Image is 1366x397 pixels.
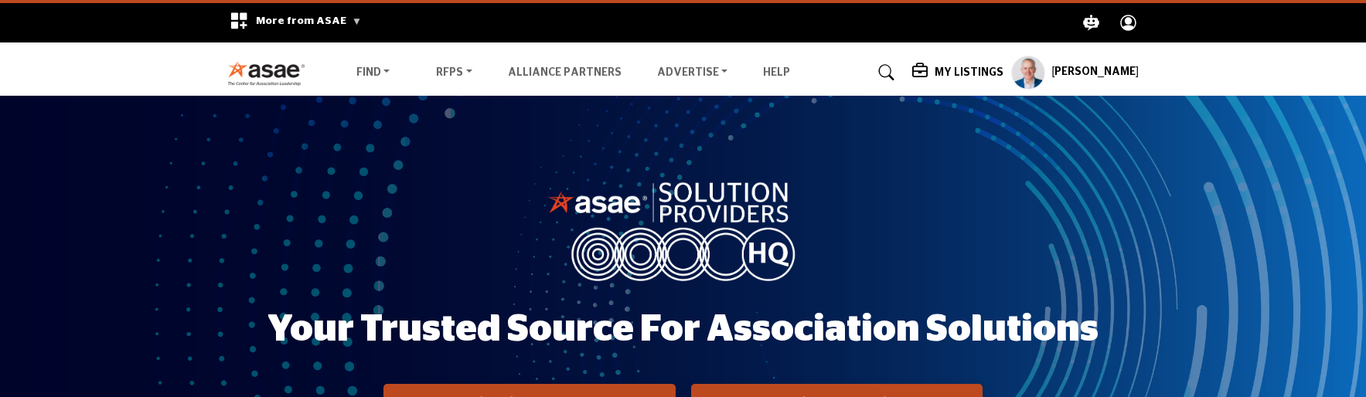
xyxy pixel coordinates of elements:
img: Site Logo [227,60,313,86]
div: More from ASAE [220,3,372,42]
a: Search [864,60,904,85]
a: Advertise [646,62,739,83]
h5: [PERSON_NAME] [1051,65,1139,80]
a: RFPs [425,62,483,83]
span: More from ASAE [256,15,362,26]
a: Alliance Partners [508,67,622,78]
h1: Your Trusted Source for Association Solutions [267,306,1099,354]
h5: My Listings [935,66,1003,80]
a: Find [346,62,401,83]
div: My Listings [912,63,1003,82]
a: Help [763,67,790,78]
button: Show hide supplier dropdown [1011,56,1045,90]
img: image [548,178,819,280]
